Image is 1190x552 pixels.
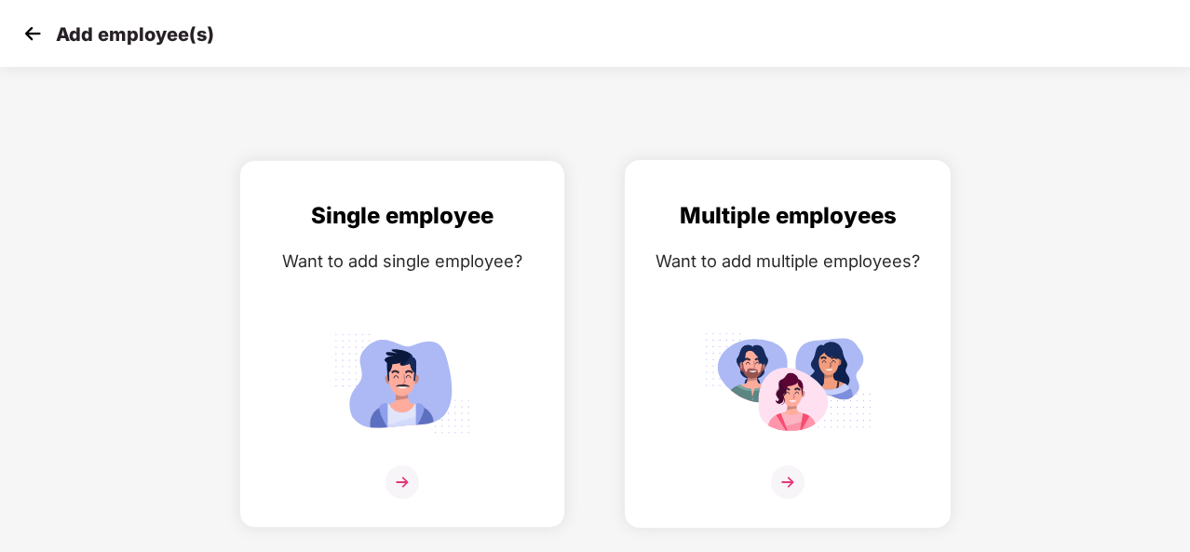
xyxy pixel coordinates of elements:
[318,325,486,441] img: svg+xml;base64,PHN2ZyB4bWxucz0iaHR0cDovL3d3dy53My5vcmcvMjAwMC9zdmciIGlkPSJTaW5nbGVfZW1wbG95ZWUiIH...
[704,325,872,441] img: svg+xml;base64,PHN2ZyB4bWxucz0iaHR0cDovL3d3dy53My5vcmcvMjAwMC9zdmciIGlkPSJNdWx0aXBsZV9lbXBsb3llZS...
[644,248,931,275] div: Want to add multiple employees?
[385,465,419,499] img: svg+xml;base64,PHN2ZyB4bWxucz0iaHR0cDovL3d3dy53My5vcmcvMjAwMC9zdmciIHdpZHRoPSIzNiIgaGVpZ2h0PSIzNi...
[771,465,805,499] img: svg+xml;base64,PHN2ZyB4bWxucz0iaHR0cDovL3d3dy53My5vcmcvMjAwMC9zdmciIHdpZHRoPSIzNiIgaGVpZ2h0PSIzNi...
[19,20,47,47] img: svg+xml;base64,PHN2ZyB4bWxucz0iaHR0cDovL3d3dy53My5vcmcvMjAwMC9zdmciIHdpZHRoPSIzMCIgaGVpZ2h0PSIzMC...
[56,23,214,46] p: Add employee(s)
[644,198,931,234] div: Multiple employees
[259,198,546,234] div: Single employee
[259,248,546,275] div: Want to add single employee?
